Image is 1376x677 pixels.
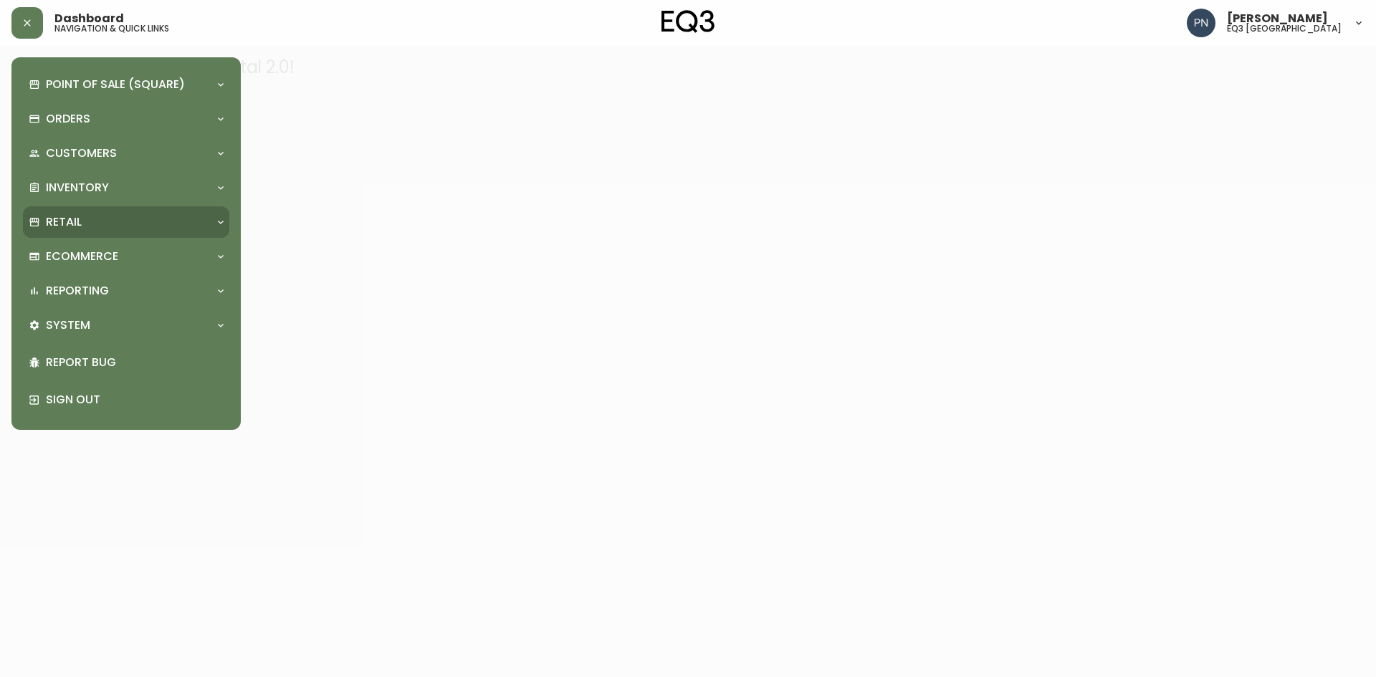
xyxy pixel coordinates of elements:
[23,103,229,135] div: Orders
[23,241,229,272] div: Ecommerce
[54,13,124,24] span: Dashboard
[46,392,224,408] p: Sign Out
[46,317,90,333] p: System
[23,138,229,169] div: Customers
[1187,9,1215,37] img: 496f1288aca128e282dab2021d4f4334
[1227,13,1328,24] span: [PERSON_NAME]
[46,249,118,264] p: Ecommerce
[23,381,229,418] div: Sign Out
[46,111,90,127] p: Orders
[46,145,117,161] p: Customers
[46,283,109,299] p: Reporting
[46,355,224,370] p: Report Bug
[46,77,185,92] p: Point of Sale (Square)
[23,172,229,203] div: Inventory
[23,344,229,381] div: Report Bug
[54,24,169,33] h5: navigation & quick links
[1227,24,1342,33] h5: eq3 [GEOGRAPHIC_DATA]
[661,10,715,33] img: logo
[23,206,229,238] div: Retail
[23,309,229,341] div: System
[23,275,229,307] div: Reporting
[46,180,109,196] p: Inventory
[23,69,229,100] div: Point of Sale (Square)
[46,214,82,230] p: Retail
